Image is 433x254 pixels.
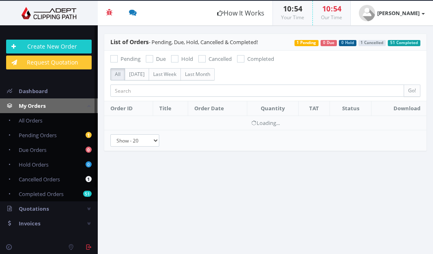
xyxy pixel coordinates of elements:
a: Request Quotation [6,56,92,69]
th: TAT [299,101,330,116]
span: List of Orders [110,38,149,46]
td: Loading... [104,116,426,130]
th: Order ID [104,101,153,116]
span: Due [156,55,166,62]
label: Last Week [149,68,181,80]
th: Download [371,101,426,116]
span: Completed Orders [19,190,64,198]
span: Quantity [261,105,285,112]
th: Title [153,101,188,116]
b: 0 [86,147,92,153]
b: 1 [86,176,92,182]
span: : [330,4,333,13]
span: Invoices [19,220,40,227]
input: Search [110,85,404,97]
span: 51 Completed [388,40,420,46]
a: How It Works [209,1,273,25]
small: Our Time [321,14,342,21]
span: Pending [121,55,141,62]
span: Hold Orders [19,161,48,168]
span: Cancelled Orders [19,176,60,183]
span: 1 Pending [295,40,319,46]
span: 0 Due [321,40,337,46]
span: Pending Orders [19,131,57,139]
span: : [291,4,294,13]
b: 0 [86,161,92,167]
a: [PERSON_NAME] [351,1,433,25]
img: Adept Graphics [6,7,92,19]
span: Due Orders [19,146,46,154]
span: 54 [294,4,302,13]
span: Hold [181,55,193,62]
span: 10 [322,4,330,13]
span: 10 [283,4,291,13]
th: Status [330,101,371,116]
b: 51 [83,191,92,197]
input: Go! [404,85,420,97]
b: 1 [86,132,92,138]
strong: [PERSON_NAME] [377,9,420,17]
img: user_default.jpg [359,5,375,21]
span: My Orders [19,102,46,109]
label: Last Month [180,68,215,80]
a: Create New Order [6,40,92,53]
label: All [110,68,125,80]
span: 1 Cancelled [358,40,386,46]
span: 54 [333,4,341,13]
span: Completed [247,55,274,62]
span: Cancelled [209,55,232,62]
span: - Pending, Due, Hold, Cancelled & Completed! [110,38,258,46]
span: All Orders [19,117,42,124]
th: Order Date [188,101,247,116]
small: Your Time [281,14,304,21]
span: Dashboard [19,87,48,95]
span: Quotations [19,205,49,212]
label: [DATE] [125,68,149,80]
span: 0 Hold [339,40,356,46]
